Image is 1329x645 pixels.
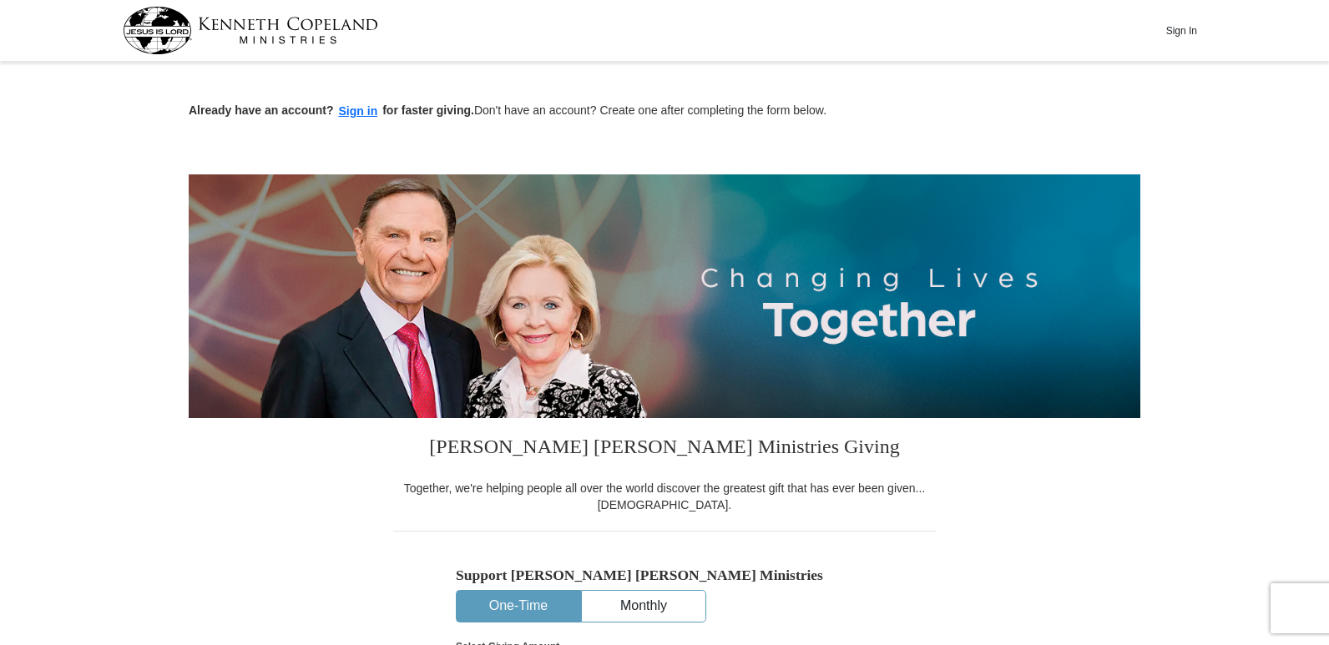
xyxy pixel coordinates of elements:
[189,102,1140,121] p: Don't have an account? Create one after completing the form below.
[457,591,580,622] button: One-Time
[334,102,383,121] button: Sign in
[456,567,873,584] h5: Support [PERSON_NAME] [PERSON_NAME] Ministries
[1156,18,1206,43] button: Sign In
[123,7,378,54] img: kcm-header-logo.svg
[393,418,936,480] h3: [PERSON_NAME] [PERSON_NAME] Ministries Giving
[189,103,474,117] strong: Already have an account? for faster giving.
[582,591,705,622] button: Monthly
[393,480,936,513] div: Together, we're helping people all over the world discover the greatest gift that has ever been g...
